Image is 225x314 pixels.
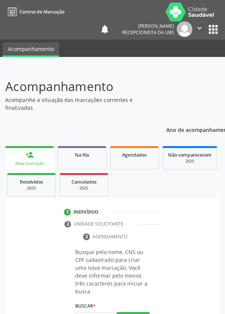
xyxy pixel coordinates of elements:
a: Acompanhamento [3,42,59,57]
div: person_add [25,151,34,159]
span: Central de Marcação [19,9,64,15]
span: Não compareceram [168,152,212,158]
img: img [177,21,192,37]
div: 2025 [65,185,103,191]
p: Acompanhamento [5,77,155,96]
button:  [192,21,207,37]
span: Resolvidos [20,179,43,185]
span: Recepcionista da UBS [122,29,174,36]
button: apps [207,23,220,36]
span: Na fila [75,152,89,158]
span: Cancelados [72,179,97,185]
label: Buscar [75,301,96,312]
div: 2025 [168,158,212,164]
div: 1 [64,209,71,215]
i:  [195,24,204,32]
span: Agendados [122,152,147,158]
p: Acompanhe a situação das marcações correntes e finalizadas [5,96,155,112]
div: Nova marcação [10,161,49,166]
a: Central de Marcação [5,6,64,18]
div: Indivíduo [73,209,98,215]
button: notifications [100,24,110,34]
div: 2025 [13,185,50,191]
p: Busque pelo nome, CNS ou CPF cadastrado para criar uma nova marcação. Você deve informar pelo men... [75,248,150,295]
div: [PERSON_NAME] [122,23,174,29]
